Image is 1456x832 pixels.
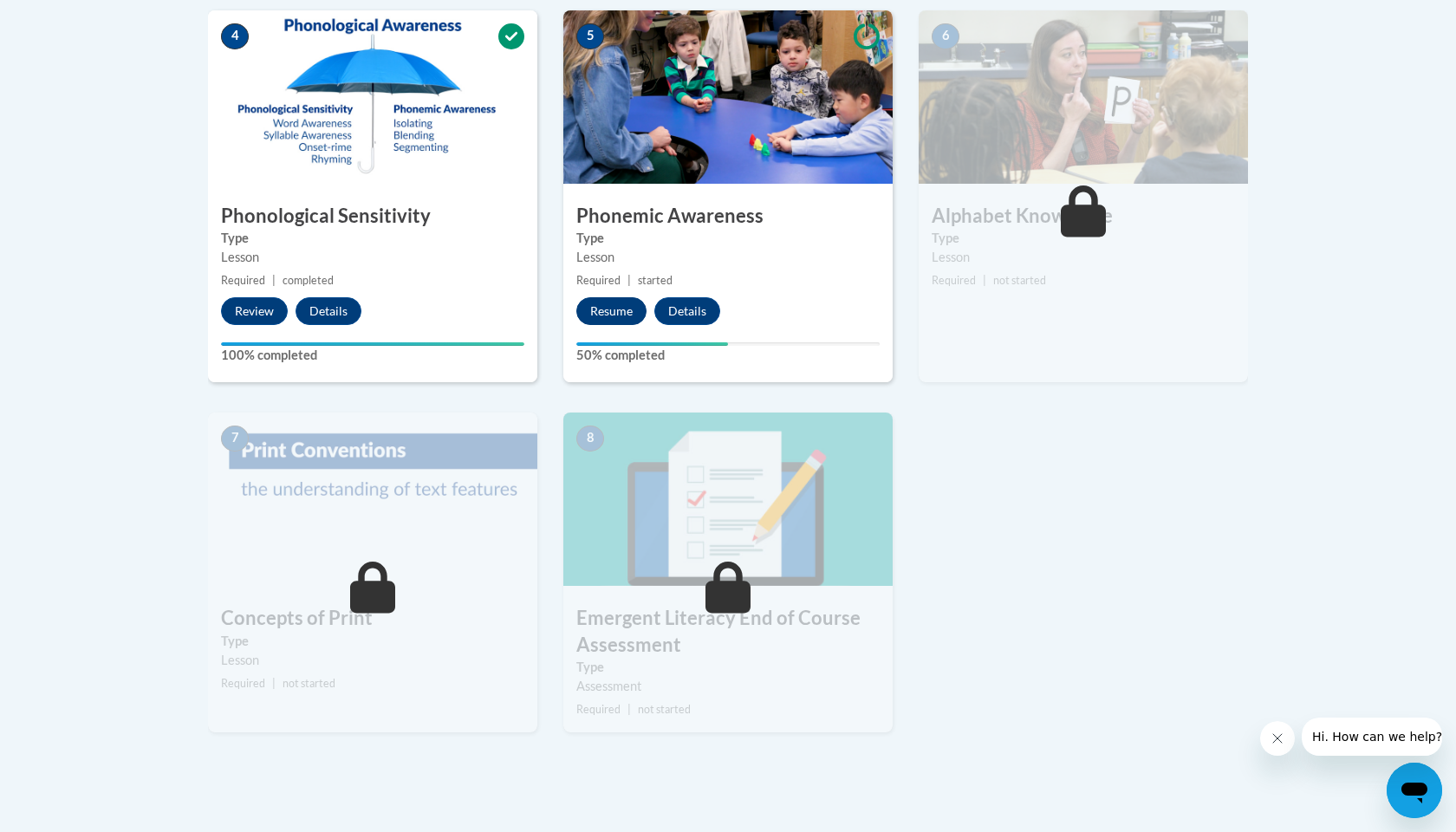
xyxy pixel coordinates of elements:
[919,10,1248,184] img: Course Image
[576,426,604,452] span: 8
[932,229,1235,248] label: Type
[208,413,537,586] img: Course Image
[272,274,276,287] span: |
[221,274,265,287] span: Required
[576,346,880,365] label: 50% completed
[296,297,361,325] button: Details
[221,632,524,651] label: Type
[576,248,880,267] div: Lesson
[576,342,728,346] div: Your progress
[563,413,893,586] img: Course Image
[283,677,335,690] span: not started
[932,274,976,287] span: Required
[563,203,893,230] h3: Phonemic Awareness
[919,203,1248,230] h3: Alphabet Knowledge
[1302,718,1442,756] iframe: Message from company
[563,10,893,184] img: Course Image
[221,651,524,670] div: Lesson
[654,297,720,325] button: Details
[576,229,880,248] label: Type
[993,274,1046,287] span: not started
[576,23,604,49] span: 5
[221,677,265,690] span: Required
[576,297,647,325] button: Resume
[627,703,631,716] span: |
[1260,721,1295,756] iframe: Close message
[208,203,537,230] h3: Phonological Sensitivity
[576,703,621,716] span: Required
[638,274,673,287] span: started
[627,274,631,287] span: |
[221,346,524,365] label: 100% completed
[221,248,524,267] div: Lesson
[208,605,537,632] h3: Concepts of Print
[1387,763,1442,818] iframe: Button to launch messaging window
[932,23,959,49] span: 6
[576,274,621,287] span: Required
[932,248,1235,267] div: Lesson
[221,297,288,325] button: Review
[576,658,880,677] label: Type
[638,703,691,716] span: not started
[272,677,276,690] span: |
[563,605,893,659] h3: Emergent Literacy End of Course Assessment
[221,229,524,248] label: Type
[576,677,880,696] div: Assessment
[221,23,249,49] span: 4
[221,426,249,452] span: 7
[983,274,986,287] span: |
[221,342,524,346] div: Your progress
[208,10,537,184] img: Course Image
[283,274,334,287] span: completed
